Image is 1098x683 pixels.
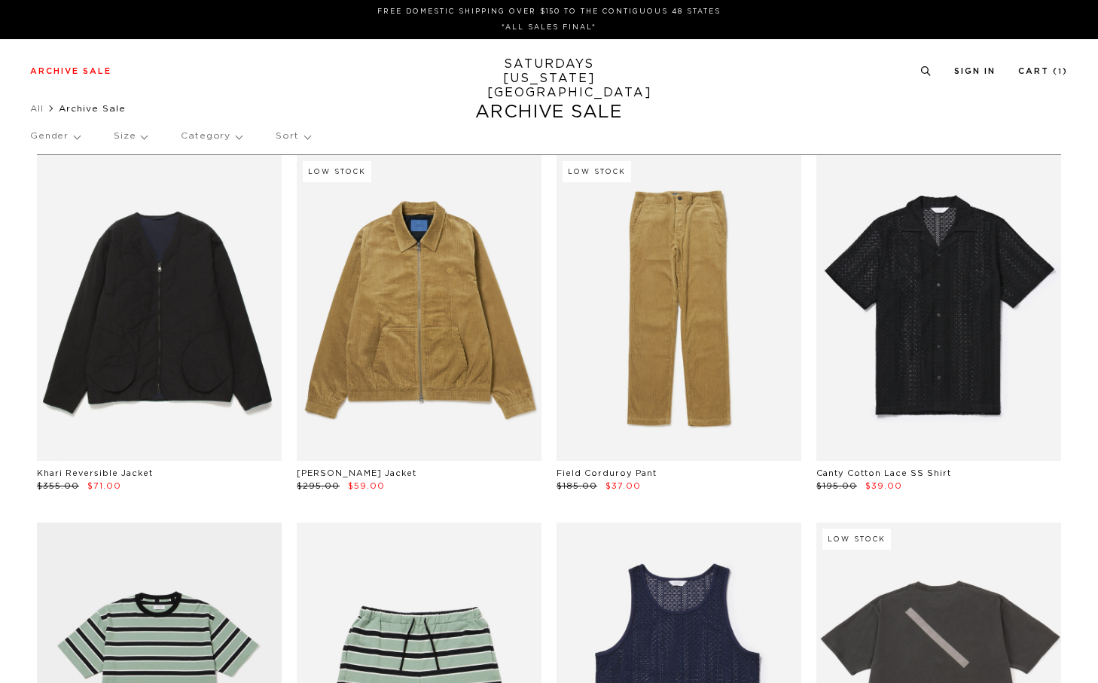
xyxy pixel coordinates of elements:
a: Field Corduroy Pant [557,469,657,477]
a: All [30,104,44,113]
a: Sign In [954,67,996,75]
p: Size [114,119,147,154]
span: $185.00 [557,482,597,490]
p: Category [181,119,242,154]
p: Gender [30,119,80,154]
a: SATURDAYS[US_STATE][GEOGRAPHIC_DATA] [487,57,612,100]
a: Canty Cotton Lace SS Shirt [816,469,951,477]
div: Low Stock [563,161,631,182]
p: *ALL SALES FINAL* [36,22,1062,33]
span: $295.00 [297,482,340,490]
a: Archive Sale [30,67,111,75]
p: FREE DOMESTIC SHIPPING OVER $150 TO THE CONTIGUOUS 48 STATES [36,6,1062,17]
span: $59.00 [348,482,385,490]
span: $37.00 [605,482,641,490]
a: Khari Reversible Jacket [37,469,153,477]
div: Low Stock [303,161,371,182]
span: $71.00 [87,482,121,490]
a: Cart (1) [1018,67,1068,75]
small: 1 [1058,69,1063,75]
span: $195.00 [816,482,857,490]
span: $355.00 [37,482,79,490]
span: Archive Sale [59,104,126,113]
div: Low Stock [822,529,891,550]
span: $39.00 [865,482,902,490]
a: [PERSON_NAME] Jacket [297,469,416,477]
p: Sort [276,119,310,154]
